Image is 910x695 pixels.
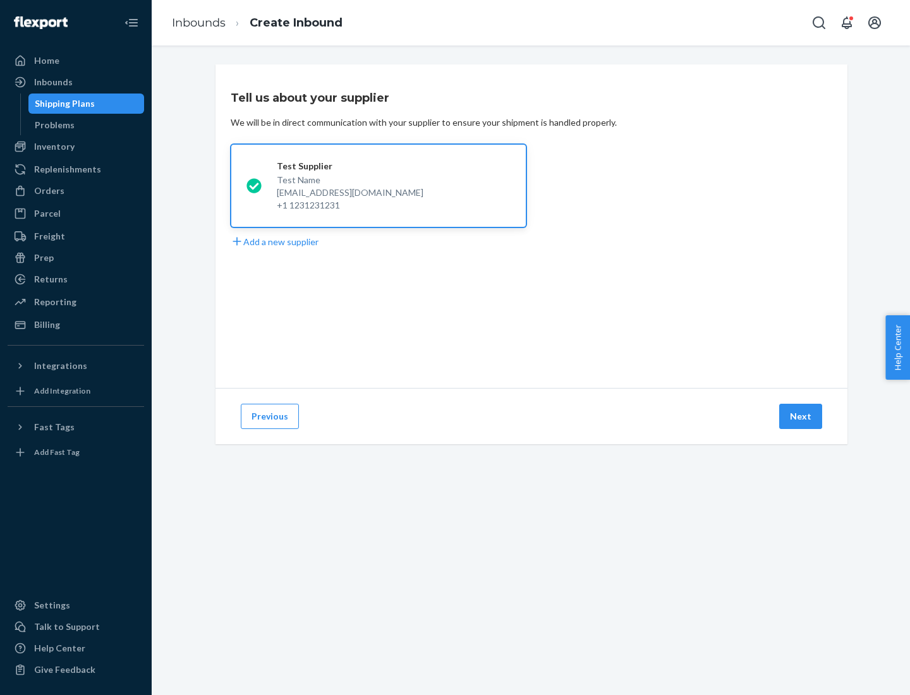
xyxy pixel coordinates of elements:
div: Returns [34,273,68,286]
a: Parcel [8,203,144,224]
a: Returns [8,269,144,289]
button: Add a new supplier [231,235,318,248]
a: Inventory [8,136,144,157]
div: Problems [35,119,75,131]
a: Freight [8,226,144,246]
div: Give Feedback [34,663,95,676]
a: Problems [28,115,145,135]
div: We will be in direct communication with your supplier to ensure your shipment is handled properly. [231,116,617,129]
a: Prep [8,248,144,268]
a: Help Center [8,638,144,658]
div: Integrations [34,360,87,372]
button: Fast Tags [8,417,144,437]
a: Replenishments [8,159,144,179]
div: Parcel [34,207,61,220]
a: Billing [8,315,144,335]
a: Home [8,51,144,71]
div: Add Integration [34,385,90,396]
img: Flexport logo [14,16,68,29]
div: Add Fast Tag [34,447,80,457]
div: Reporting [34,296,76,308]
a: Shipping Plans [28,94,145,114]
div: Prep [34,251,54,264]
a: Talk to Support [8,617,144,637]
button: Previous [241,404,299,429]
a: Inbounds [172,16,226,30]
ol: breadcrumbs [162,4,353,42]
div: Inventory [34,140,75,153]
a: Reporting [8,292,144,312]
a: Add Fast Tag [8,442,144,462]
div: Freight [34,230,65,243]
button: Open account menu [862,10,887,35]
h3: Tell us about your supplier [231,90,389,106]
a: Add Integration [8,381,144,401]
div: Fast Tags [34,421,75,433]
a: Create Inbound [250,16,343,30]
div: Billing [34,318,60,331]
a: Inbounds [8,72,144,92]
button: Open Search Box [806,10,832,35]
button: Open notifications [834,10,859,35]
button: Help Center [885,315,910,380]
button: Close Navigation [119,10,144,35]
div: Home [34,54,59,67]
div: Orders [34,184,64,197]
button: Next [779,404,822,429]
div: Replenishments [34,163,101,176]
div: Shipping Plans [35,97,95,110]
div: Inbounds [34,76,73,88]
div: Settings [34,599,70,612]
div: Talk to Support [34,620,100,633]
a: Orders [8,181,144,201]
a: Settings [8,595,144,615]
div: Help Center [34,642,85,655]
button: Integrations [8,356,144,376]
button: Give Feedback [8,660,144,680]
